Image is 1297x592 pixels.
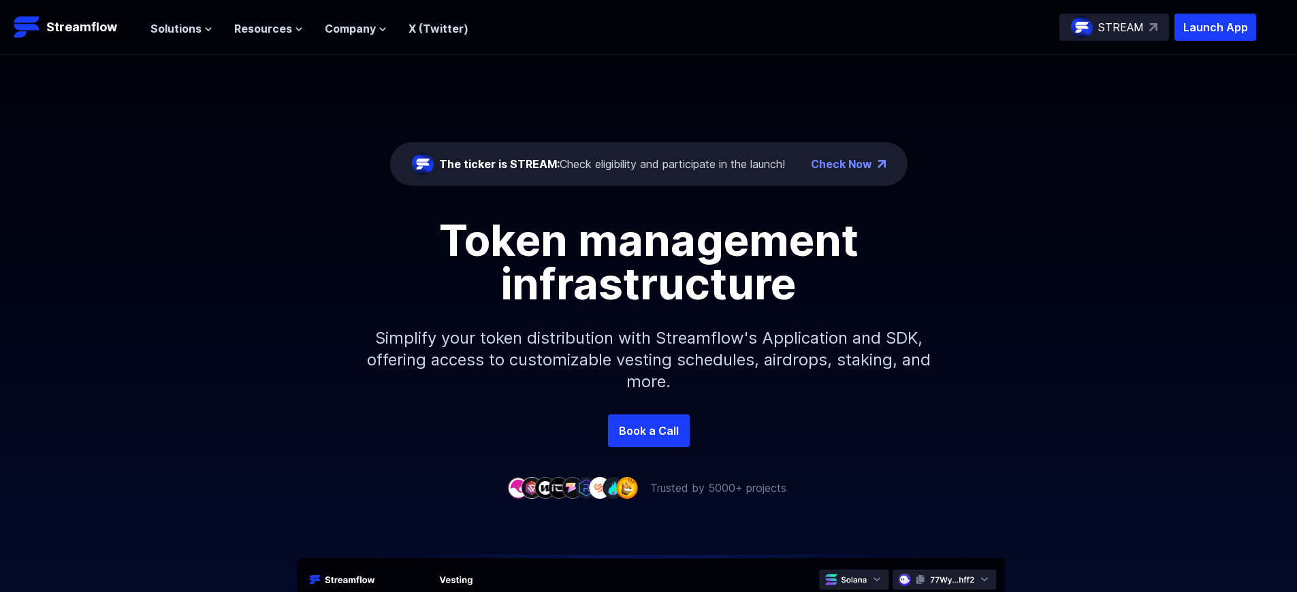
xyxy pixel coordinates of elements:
[439,157,560,171] span: The ticker is STREAM:
[589,477,611,498] img: company-7
[325,20,387,37] button: Company
[1174,14,1256,41] button: Launch App
[1098,19,1144,35] p: STREAM
[616,477,638,498] img: company-9
[14,14,137,41] a: Streamflow
[878,160,886,168] img: top-right-arrow.png
[1071,16,1093,38] img: streamflow-logo-circle.png
[325,20,376,37] span: Company
[356,306,942,414] p: Simplify your token distribution with Streamflow's Application and SDK, offering access to custom...
[439,156,785,172] div: Check eligibility and participate in the launch!
[1059,14,1169,41] a: STREAM
[575,477,597,498] img: company-6
[46,18,117,37] p: Streamflow
[811,156,872,172] a: Check Now
[650,480,786,496] p: Trusted by 5000+ projects
[521,477,543,498] img: company-2
[14,14,41,41] img: Streamflow Logo
[507,477,529,498] img: company-1
[342,218,955,306] h1: Token management infrastructure
[234,20,303,37] button: Resources
[534,477,556,498] img: company-3
[1149,23,1157,31] img: top-right-arrow.svg
[562,477,583,498] img: company-5
[150,20,202,37] span: Solutions
[234,20,292,37] span: Resources
[548,477,570,498] img: company-4
[603,477,624,498] img: company-8
[412,153,434,175] img: streamflow-logo-circle.png
[150,20,212,37] button: Solutions
[409,22,468,35] a: X (Twitter)
[608,414,690,447] a: Book a Call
